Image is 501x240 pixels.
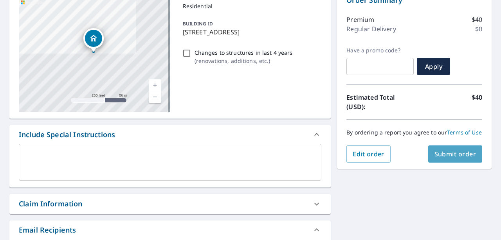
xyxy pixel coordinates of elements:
[83,28,104,52] div: Dropped pin, building 1, Residential property, 2741 W 2250 N Clearfield, UT 84015
[428,145,483,163] button: Submit order
[346,24,396,34] p: Regular Delivery
[353,150,384,158] span: Edit order
[195,57,293,65] p: ( renovations, additions, etc. )
[346,47,414,54] label: Have a promo code?
[434,150,476,158] span: Submit order
[183,27,319,37] p: [STREET_ADDRESS]
[475,24,482,34] p: $0
[19,199,83,209] div: Claim Information
[149,91,161,103] a: Current Level 17, Zoom Out
[149,79,161,91] a: Current Level 17, Zoom In
[417,58,450,75] button: Apply
[9,125,331,144] div: Include Special Instructions
[423,62,444,71] span: Apply
[9,220,331,239] div: Email Recipients
[195,48,293,57] p: Changes to structures in last 4 years
[19,129,115,140] div: Include Special Instructions
[346,15,374,24] p: Premium
[447,129,482,136] a: Terms of Use
[346,129,482,136] p: By ordering a report you agree to our
[346,93,414,111] p: Estimated Total (USD):
[9,194,331,214] div: Claim Information
[472,15,482,24] p: $40
[346,145,391,163] button: Edit order
[472,93,482,111] p: $40
[19,225,76,235] div: Email Recipients
[183,2,319,10] p: Residential
[183,20,213,27] p: BUILDING ID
